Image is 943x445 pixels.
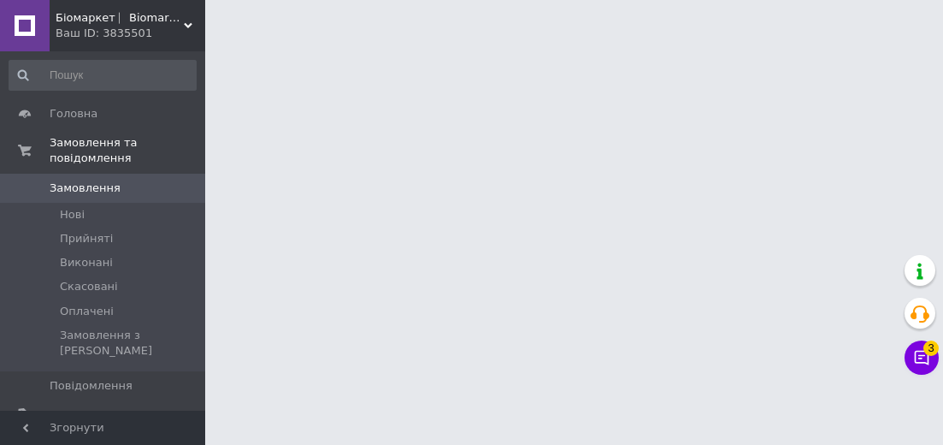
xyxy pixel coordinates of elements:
span: Прийняті [60,231,113,246]
input: Пошук [9,60,197,91]
span: 3 [923,341,939,356]
span: Замовлення [50,181,121,196]
span: Замовлення з [PERSON_NAME] [60,328,195,359]
span: Головна [50,106,97,122]
span: Оплачені [60,304,114,319]
span: Скасовані [60,279,118,294]
span: Замовлення та повідомлення [50,135,205,166]
span: Товари та послуги [50,407,158,423]
div: Ваш ID: 3835501 [56,26,205,41]
span: Біомаркет ⎸Biomarket [56,10,184,26]
span: Нові [60,207,85,222]
span: Повідомлення [50,378,133,394]
span: Виконані [60,255,113,270]
button: Чат з покупцем3 [905,341,939,375]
